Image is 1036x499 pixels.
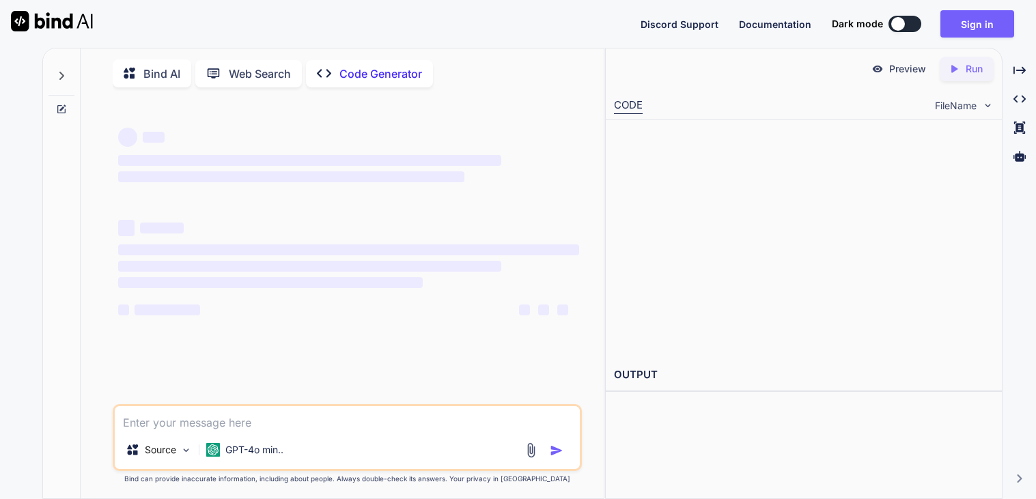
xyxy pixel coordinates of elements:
button: Sign in [940,10,1014,38]
p: Run [966,62,983,76]
div: CODE [614,98,643,114]
h2: OUTPUT [606,359,1002,391]
p: Code Generator [339,66,422,82]
span: ‌ [519,304,530,315]
p: Source [145,443,176,457]
span: ‌ [118,244,579,255]
p: GPT-4o min.. [225,443,283,457]
img: preview [871,63,884,75]
span: ‌ [118,128,137,147]
img: GPT-4o mini [206,443,220,457]
span: ‌ [135,304,200,315]
img: icon [550,444,563,457]
p: Web Search [229,66,291,82]
span: ‌ [118,155,501,166]
span: Discord Support [641,18,718,30]
img: Pick Models [180,444,192,456]
span: Documentation [739,18,811,30]
span: ‌ [118,171,464,182]
span: Dark mode [832,17,883,31]
img: attachment [523,442,539,458]
p: Bind can provide inaccurate information, including about people. Always double-check its answers.... [113,474,582,484]
button: Documentation [739,17,811,31]
span: ‌ [118,261,501,272]
button: Discord Support [641,17,718,31]
span: FileName [935,99,977,113]
span: ‌ [118,304,129,315]
span: ‌ [143,132,165,143]
p: Bind AI [143,66,180,82]
span: ‌ [557,304,568,315]
span: ‌ [118,220,135,236]
img: Bind AI [11,11,93,31]
span: ‌ [538,304,549,315]
p: Preview [889,62,926,76]
img: chevron down [982,100,994,111]
span: ‌ [140,223,184,233]
span: ‌ [118,277,423,288]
